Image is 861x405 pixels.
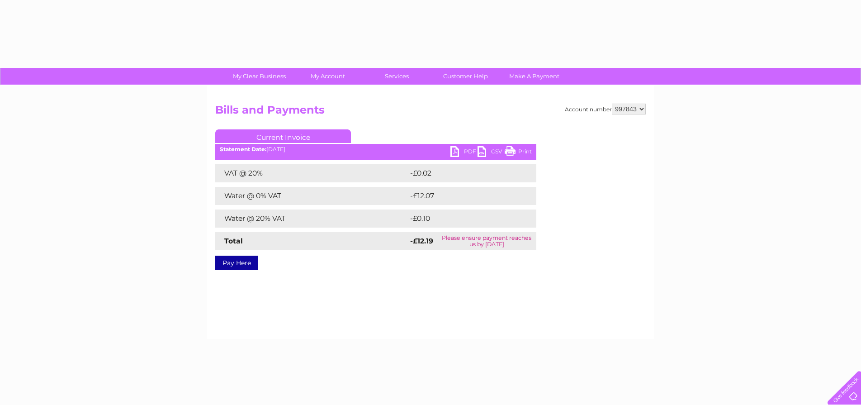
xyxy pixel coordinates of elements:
[215,210,408,228] td: Water @ 20% VAT
[215,256,258,270] a: Pay Here
[497,68,572,85] a: Make A Payment
[360,68,434,85] a: Services
[437,232,536,250] td: Please ensure payment reaches us by [DATE]
[215,129,351,143] a: Current Invoice
[450,146,478,159] a: PDF
[565,104,646,114] div: Account number
[410,237,433,245] strong: -£12.19
[224,237,243,245] strong: Total
[215,187,408,205] td: Water @ 0% VAT
[215,146,536,152] div: [DATE]
[222,68,297,85] a: My Clear Business
[215,104,646,121] h2: Bills and Payments
[215,164,408,182] td: VAT @ 20%
[220,146,266,152] b: Statement Date:
[408,164,517,182] td: -£0.02
[505,146,532,159] a: Print
[291,68,365,85] a: My Account
[428,68,503,85] a: Customer Help
[408,210,516,228] td: -£0.10
[478,146,505,159] a: CSV
[408,187,519,205] td: -£12.07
